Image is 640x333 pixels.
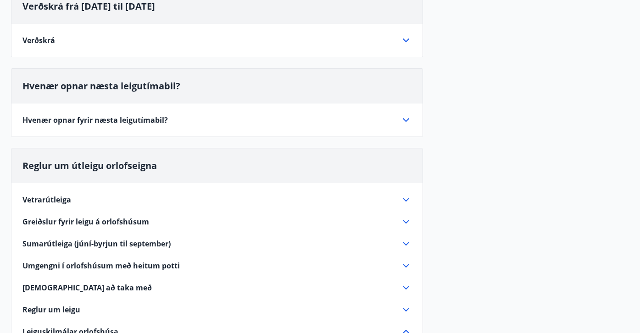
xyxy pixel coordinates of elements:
[22,261,180,271] span: Umgengni í orlofshúsum með heitum potti
[22,194,412,205] div: Vetrarútleiga
[22,283,152,293] span: [DEMOGRAPHIC_DATA] að taka með
[22,239,171,249] span: Sumarútleiga (júní-byrjun til september)
[22,35,412,46] div: Verðskrá
[22,216,412,227] div: Greiðslur fyrir leigu á orlofshúsum
[22,260,412,271] div: Umgengni í orlofshúsum með heitum potti
[22,115,412,126] div: Hvenær opnar fyrir næsta leigutímabil?
[22,217,149,227] span: Greiðslur fyrir leigu á orlofshúsum
[22,159,157,172] span: Reglur um útleigu orlofseigna
[22,35,55,45] span: Verðskrá
[22,115,168,125] span: Hvenær opnar fyrir næsta leigutímabil?
[22,305,80,315] span: Reglur um leigu
[22,304,412,315] div: Reglur um leigu
[22,238,412,249] div: Sumarútleiga (júní-byrjun til september)
[22,80,180,92] span: Hvenær opnar næsta leigutímabil?
[22,195,71,205] span: Vetrarútleiga
[22,282,412,293] div: [DEMOGRAPHIC_DATA] að taka með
